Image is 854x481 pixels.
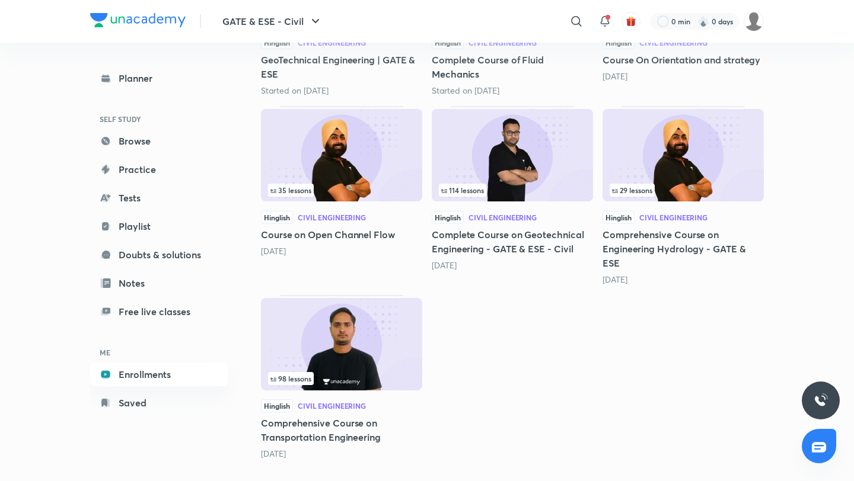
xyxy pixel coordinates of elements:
div: Civil Engineering [298,402,366,409]
a: Browse [90,129,228,153]
div: infocontainer [610,184,757,197]
div: Comprehensive Course on Engineering Hydrology - GATE & ESE [603,106,764,285]
a: Enrollments [90,363,228,386]
span: 98 lessons [270,375,311,382]
div: Civil Engineering [469,214,537,221]
a: Saved [90,391,228,415]
div: Started on Sept 30 [432,85,593,97]
div: infocontainer [268,372,415,385]
a: Practice [90,158,228,181]
h5: Course on Open Channel Flow [261,227,422,242]
div: Civil Engineering [469,39,537,46]
div: 1 month ago [603,70,764,82]
img: Thumbnail [432,109,593,201]
a: Tests [90,186,228,210]
div: 9 months ago [261,245,422,257]
a: Doubts & solutions [90,243,228,267]
h6: SELF STUDY [90,109,228,129]
h5: Complete Course on Geotechnical Engineering - GATE & ESE - Civil [432,227,593,256]
div: left [439,184,586,197]
h6: ME [90,342,228,363]
div: Course on Open Channel Flow [261,106,422,285]
div: Civil Engineering [639,39,708,46]
span: Hinglish [603,36,635,49]
div: infocontainer [439,184,586,197]
img: Thumbnail [261,298,422,390]
img: streak [697,15,709,27]
img: Company Logo [90,13,186,27]
div: left [268,184,415,197]
span: Hinglish [261,399,293,412]
h5: Comprehensive Course on Transportation Engineering [261,416,422,444]
div: infocontainer [268,184,415,197]
img: ttu [814,393,828,408]
span: Hinglish [603,211,635,224]
div: Started on Aug 29 [261,85,422,97]
img: Rahul KD [744,11,764,31]
div: infosection [268,372,415,385]
a: Notes [90,271,228,295]
button: avatar [622,12,640,31]
span: 35 lessons [270,187,311,194]
div: left [610,184,757,197]
div: Comprehensive Course on Transportation Engineering [261,295,422,460]
button: GATE & ESE - Civil [215,9,330,33]
h5: Complete Course of Fluid Mechanics [432,53,593,81]
a: Company Logo [90,13,186,30]
div: left [268,372,415,385]
span: 114 lessons [441,187,484,194]
div: infosection [610,184,757,197]
div: infosection [268,184,415,197]
div: Complete Course on Geotechnical Engineering - GATE & ESE - Civil [432,106,593,285]
span: Hinglish [432,211,464,224]
div: Civil Engineering [639,214,708,221]
div: 3 years ago [261,448,422,460]
div: Civil Engineering [298,214,366,221]
span: Hinglish [261,211,293,224]
img: avatar [626,16,636,27]
img: Thumbnail [261,109,422,201]
div: Civil Engineering [298,39,366,46]
span: 29 lessons [612,187,652,194]
div: 1 year ago [432,259,593,271]
img: Thumbnail [603,109,764,201]
div: infosection [439,184,586,197]
a: Planner [90,66,228,90]
h5: GeoTechnical Engineering | GATE & ESE [261,53,422,81]
h5: Course On Orientation and strategy [603,53,764,67]
span: Hinglish [432,36,464,49]
div: 2 years ago [603,274,764,286]
span: Hinglish [261,36,293,49]
h5: Comprehensive Course on Engineering Hydrology - GATE & ESE [603,227,764,270]
a: Free live classes [90,300,228,323]
a: Playlist [90,214,228,238]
